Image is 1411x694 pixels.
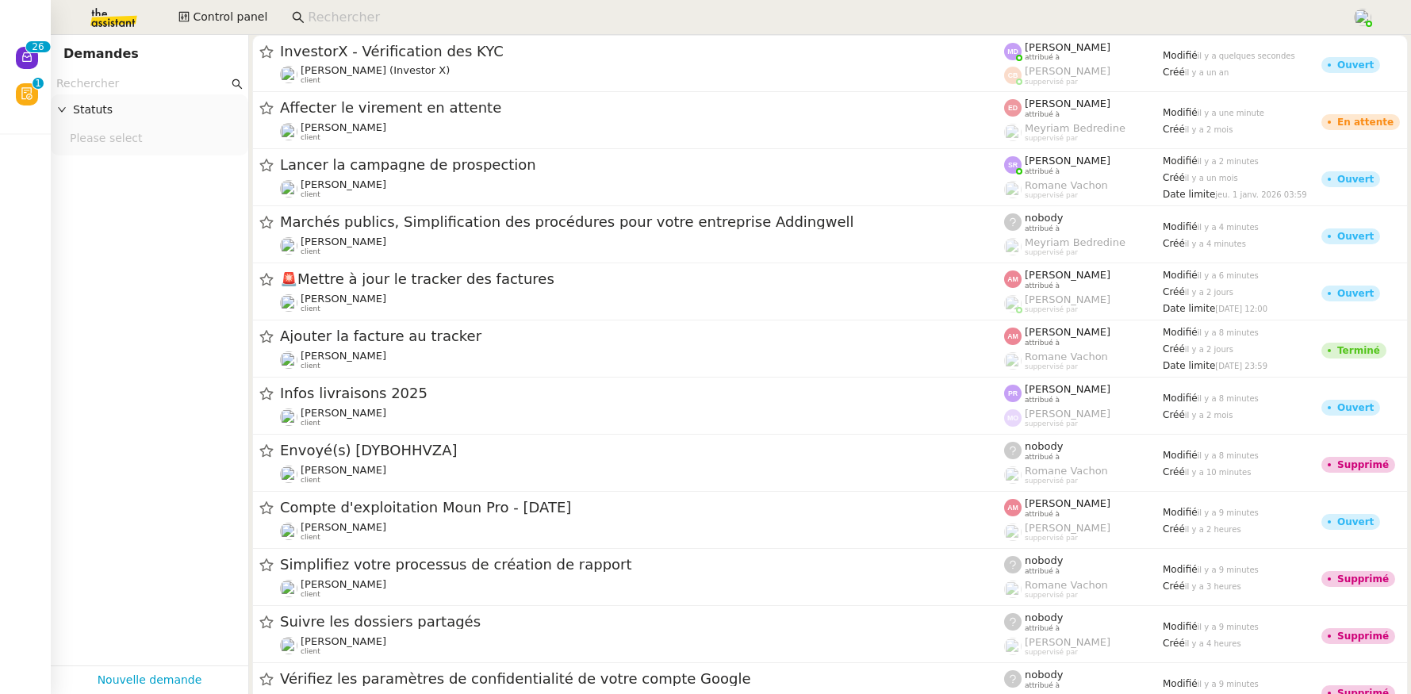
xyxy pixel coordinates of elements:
[280,44,1004,59] span: InvestorX - Vérification des KYC
[301,121,386,133] span: [PERSON_NAME]
[1198,680,1259,688] span: il y a 9 minutes
[1354,9,1371,26] img: users%2FNTfmycKsCFdqp6LX6USf2FmuPJo2%2Favatar%2Fprofile-pic%20(1).png
[1004,65,1163,86] app-user-label: suppervisé par
[1198,52,1295,60] span: il y a quelques secondes
[1198,623,1259,631] span: il y a 9 minutes
[1163,221,1198,232] span: Modifié
[1025,567,1060,576] span: attribué à
[63,43,139,65] nz-page-header-title: Demandes
[280,521,1004,542] app-user-detailed-label: client
[1198,328,1259,337] span: il y a 8 minutes
[1198,566,1259,574] span: il y a 9 minutes
[1025,293,1110,305] span: [PERSON_NAME]
[301,350,386,362] span: [PERSON_NAME]
[51,94,248,125] div: Statuts
[1025,669,1063,681] span: nobody
[301,190,320,199] span: client
[1004,326,1163,347] app-user-label: attribué à
[280,615,1004,629] span: Suivre les dossiers partagés
[301,64,450,76] span: [PERSON_NAME] (Investor X)
[280,350,1004,370] app-user-detailed-label: client
[301,647,320,656] span: client
[1025,681,1060,690] span: attribué à
[1025,134,1078,143] span: suppervisé par
[1004,99,1022,117] img: svg
[1025,351,1108,362] span: Romane Vachon
[1004,155,1163,175] app-user-label: attribué à
[1004,328,1022,345] img: svg
[1198,271,1259,280] span: il y a 6 minutes
[1025,269,1110,281] span: [PERSON_NAME]
[1004,98,1163,118] app-user-label: attribué à
[1004,522,1163,543] app-user-label: suppervisé par
[73,101,242,119] span: Statuts
[280,236,1004,256] app-user-detailed-label: client
[1185,468,1252,477] span: il y a 10 minutes
[38,41,44,56] p: 6
[1025,477,1078,485] span: suppervisé par
[301,407,386,419] span: [PERSON_NAME]
[1025,420,1078,428] span: suppervisé par
[1163,50,1198,61] span: Modifié
[1004,124,1022,141] img: users%2FaellJyylmXSg4jqeVbanehhyYJm1%2Favatar%2Fprofile-pic%20(4).png
[1004,236,1163,257] app-user-label: suppervisé par
[1163,124,1185,135] span: Créé
[1025,534,1078,543] span: suppervisé par
[1025,383,1110,395] span: [PERSON_NAME]
[301,590,320,599] span: client
[301,133,320,142] span: client
[1004,238,1022,255] img: users%2FaellJyylmXSg4jqeVbanehhyYJm1%2Favatar%2Fprofile-pic%20(4).png
[301,76,320,85] span: client
[1163,360,1215,371] span: Date limite
[1004,41,1163,62] app-user-label: attribué à
[301,464,386,476] span: [PERSON_NAME]
[1025,53,1060,62] span: attribué à
[301,236,386,247] span: [PERSON_NAME]
[1185,582,1241,591] span: il y a 3 heures
[1004,466,1022,484] img: users%2FyQfMwtYgTqhRP2YHWHmG2s2LYaD3%2Favatar%2Fprofile-pic.png
[1337,174,1374,184] div: Ouvert
[1185,174,1238,182] span: il y a un mois
[1004,440,1163,461] app-user-label: attribué à
[1025,155,1110,167] span: [PERSON_NAME]
[1163,507,1198,518] span: Modifié
[1004,181,1022,198] img: users%2FyQfMwtYgTqhRP2YHWHmG2s2LYaD3%2Favatar%2Fprofile-pic.png
[1198,451,1259,460] span: il y a 8 minutes
[1025,65,1110,77] span: [PERSON_NAME]
[1163,189,1215,200] span: Date limite
[280,466,297,483] img: users%2FfjlNmCTkLiVoA3HQjY3GA5JXGxb2%2Favatar%2Fstarofservice_97480retdsc0392.png
[1337,232,1374,241] div: Ouvert
[1025,636,1110,648] span: [PERSON_NAME]
[1198,394,1259,403] span: il y a 8 minutes
[280,580,297,597] img: users%2F0v3yA2ZOZBYwPN7V38GNVTYjOQj1%2Favatar%2Fa58eb41e-cbb7-4128-9131-87038ae72dcb
[280,180,297,197] img: users%2F0G3Vvnvi3TQv835PC6wL0iK4Q012%2Favatar%2F85e45ffa-4efd-43d5-9109-2e66efd3e965
[1025,78,1078,86] span: suppervisé par
[1004,465,1163,485] app-user-label: suppervisé par
[1025,612,1063,623] span: nobody
[1025,179,1108,191] span: Romane Vachon
[1004,122,1163,143] app-user-label: suppervisé par
[301,178,386,190] span: [PERSON_NAME]
[1004,293,1163,314] app-user-label: suppervisé par
[280,294,297,312] img: users%2Fjeuj7FhI7bYLyCU6UIN9LElSS4x1%2Favatar%2F1678820456145.jpeg
[1025,191,1078,200] span: suppervisé par
[1004,212,1163,232] app-user-label: attribué à
[280,270,297,287] span: 🚨
[301,578,386,590] span: [PERSON_NAME]
[1004,669,1163,689] app-user-label: attribué à
[1337,460,1389,470] div: Supprimé
[280,101,1004,115] span: Affecter le virement en attente
[1163,564,1198,575] span: Modifié
[301,521,386,533] span: [PERSON_NAME]
[1198,223,1259,232] span: il y a 4 minutes
[1198,157,1259,166] span: il y a 2 minutes
[301,305,320,313] span: client
[280,408,297,426] img: users%2FfjlNmCTkLiVoA3HQjY3GA5JXGxb2%2Favatar%2Fstarofservice_97480retdsc0392.png
[1004,383,1163,404] app-user-label: attribué à
[280,123,297,140] img: users%2Fa6PbEmLwvGXylUqKytRPpDpAx153%2Favatar%2Ffanny.png
[1004,554,1163,575] app-user-label: attribué à
[280,500,1004,515] span: Compte d'exploitation Moun Pro - [DATE]
[1163,303,1215,314] span: Date limite
[1185,288,1233,297] span: il y a 2 jours
[1025,110,1060,119] span: attribué à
